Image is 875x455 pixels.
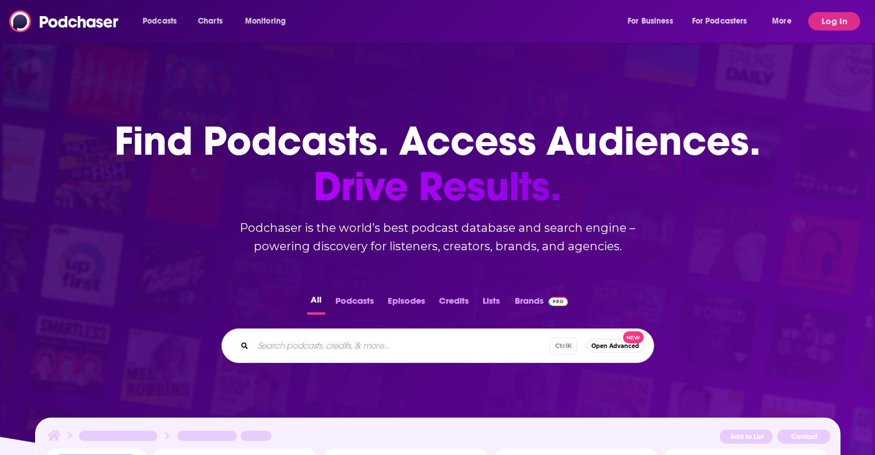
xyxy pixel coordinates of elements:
[307,292,325,315] button: All
[550,338,577,354] span: Ctrl K
[253,337,550,355] input: Search podcasts, credits, & more...
[114,118,761,209] h1: Find Podcasts. Access Audiences.
[9,10,120,32] img: Podchaser - Follow, Share and Rate Podcasts
[628,13,673,29] span: For Business
[221,328,654,363] div: Search podcasts, credits, & more...
[772,13,792,29] span: More
[479,292,503,315] button: Lists
[435,292,472,315] button: Credits
[143,13,177,29] span: Podcasts
[208,219,668,255] h2: Podchaser is the world’s best podcast database and search engine – powering discovery for listene...
[685,12,764,30] button: open menu
[45,428,830,448] img: Podcast Insights Header
[548,297,568,306] img: Podchaser Pro
[237,12,301,30] button: open menu
[586,339,644,353] button: Open AdvancedNew
[764,12,806,30] button: open menu
[332,292,377,315] button: Podcasts
[591,343,639,349] span: Open Advanced
[623,331,644,343] span: New
[198,13,223,29] span: Charts
[620,12,687,30] button: open menu
[245,13,286,29] span: Monitoring
[190,12,230,30] a: Charts
[384,292,429,315] button: Episodes
[808,12,860,30] button: Log In
[692,13,747,29] span: For Podcasters
[135,12,192,30] button: open menu
[114,164,761,209] span: Drive Results.
[515,292,568,315] a: BrandsPodchaser Pro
